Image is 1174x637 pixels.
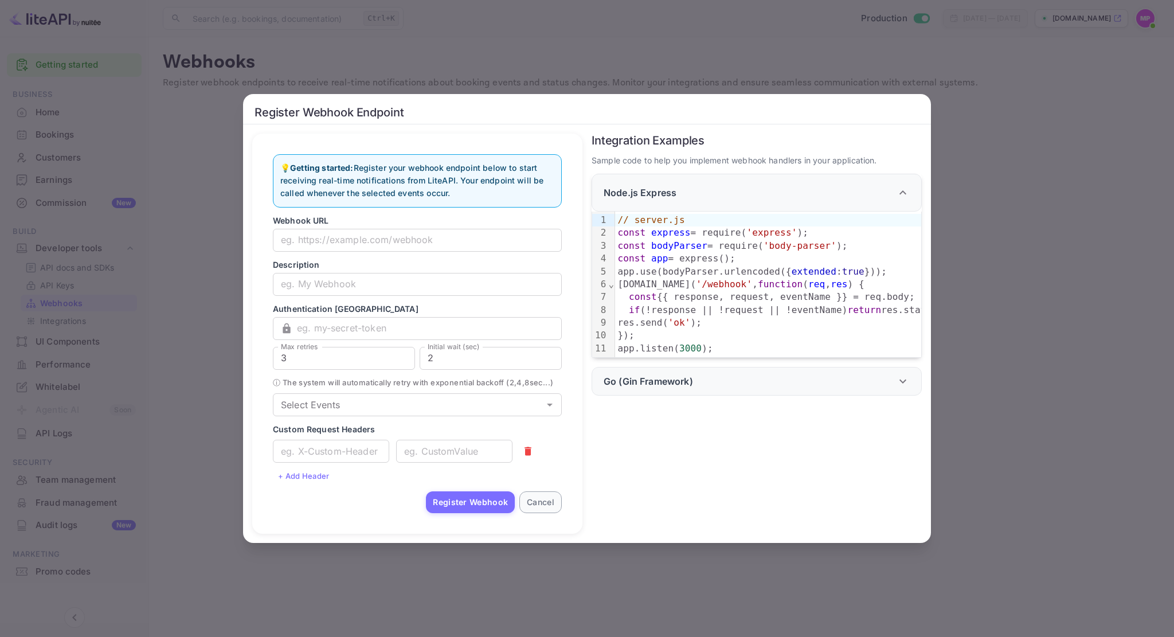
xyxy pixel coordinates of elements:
[608,279,615,290] span: Fold line
[276,397,539,413] input: Choose event types...
[592,240,608,252] div: 3
[273,273,562,296] input: eg. My Webhook
[848,304,882,315] span: return
[290,163,353,173] strong: Getting started:
[273,214,562,226] p: Webhook URL
[280,162,554,200] p: 💡 Register your webhook endpoint below to start receiving real-time notifications from LiteAPI. Y...
[297,317,562,340] input: eg. my-secret-token
[629,291,657,302] span: const
[592,342,608,355] div: 11
[592,278,608,291] div: 6
[273,440,389,463] input: eg. X-Custom-Header
[615,226,1084,239] div: = require( );
[746,227,797,238] span: 'express'
[808,279,825,290] span: req
[592,214,608,226] div: 1
[615,252,1084,265] div: = express();
[617,240,645,251] span: const
[651,227,690,238] span: express
[592,226,608,239] div: 2
[615,291,1084,303] div: {{ response, request, eventName }} = req.body;
[273,229,562,252] input: eg. https://example.com/webhook
[615,265,1084,278] div: app.use(bodyParser.urlencoded({ : }));
[243,94,931,124] h2: Register Webhook Endpoint
[592,291,608,303] div: 7
[615,329,1084,342] div: });
[617,253,645,264] span: const
[617,227,645,238] span: const
[831,279,847,290] span: res
[679,343,702,354] span: 3000
[592,367,922,396] div: Go (Gin Framework)
[592,329,608,342] div: 10
[792,266,836,277] span: extended
[592,134,922,147] h6: Integration Examples
[281,342,318,351] label: Max retries
[542,397,558,413] button: Open
[273,423,562,435] p: Custom Request Headers
[758,279,803,290] span: function
[273,467,335,484] button: + Add Header
[651,240,707,251] span: bodyParser
[519,491,562,513] button: Cancel
[273,259,562,271] p: Description
[615,342,1084,355] div: app.listen( );
[592,174,922,212] div: Node.js Express
[592,252,608,265] div: 4
[592,304,608,316] div: 8
[592,265,608,278] div: 5
[615,304,1084,316] div: (!response || !request || !eventName) res.status( ).send( );
[428,342,480,351] label: Initial wait (sec)
[615,278,1084,291] div: [DOMAIN_NAME]( , ( , ) {
[696,279,752,290] span: '/webhook'
[273,303,562,315] p: Authentication [GEOGRAPHIC_DATA]
[615,316,1084,329] div: res.send( );
[615,240,1084,252] div: = require( );
[396,440,512,463] input: eg. CustomValue
[842,266,864,277] span: true
[668,317,690,328] span: 'ok'
[604,374,693,388] p: Go (Gin Framework)
[273,377,562,389] span: ⓘ The system will automatically retry with exponential backoff ( 2 , 4 , 8 sec...)
[592,316,608,329] div: 9
[426,491,515,513] button: Register Webhook
[651,253,668,264] span: app
[764,240,836,251] span: 'body-parser'
[592,154,922,167] p: Sample code to help you implement webhook handlers in your application.
[629,304,640,315] span: if
[604,186,676,200] p: Node.js Express
[617,214,684,225] span: // server.js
